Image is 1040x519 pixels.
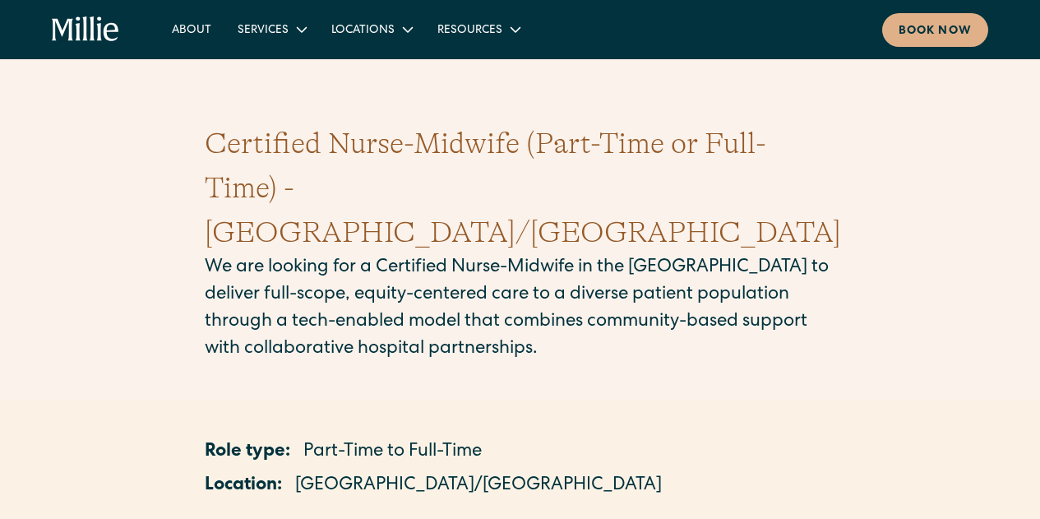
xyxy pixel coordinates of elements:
[437,22,502,39] div: Resources
[52,16,119,43] a: home
[205,439,290,466] p: Role type:
[205,255,836,364] p: We are looking for a Certified Nurse-Midwife in the [GEOGRAPHIC_DATA] to deliver full-scope, equi...
[159,16,224,43] a: About
[303,439,482,466] p: Part-Time to Full-Time
[238,22,289,39] div: Services
[205,122,836,255] h1: Certified Nurse-Midwife (Part-Time or Full-Time) - [GEOGRAPHIC_DATA]/[GEOGRAPHIC_DATA]
[424,16,532,43] div: Resources
[205,473,282,500] p: Location:
[331,22,395,39] div: Locations
[318,16,424,43] div: Locations
[295,473,662,500] p: [GEOGRAPHIC_DATA]/[GEOGRAPHIC_DATA]
[882,13,988,47] a: Book now
[899,23,972,40] div: Book now
[224,16,318,43] div: Services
